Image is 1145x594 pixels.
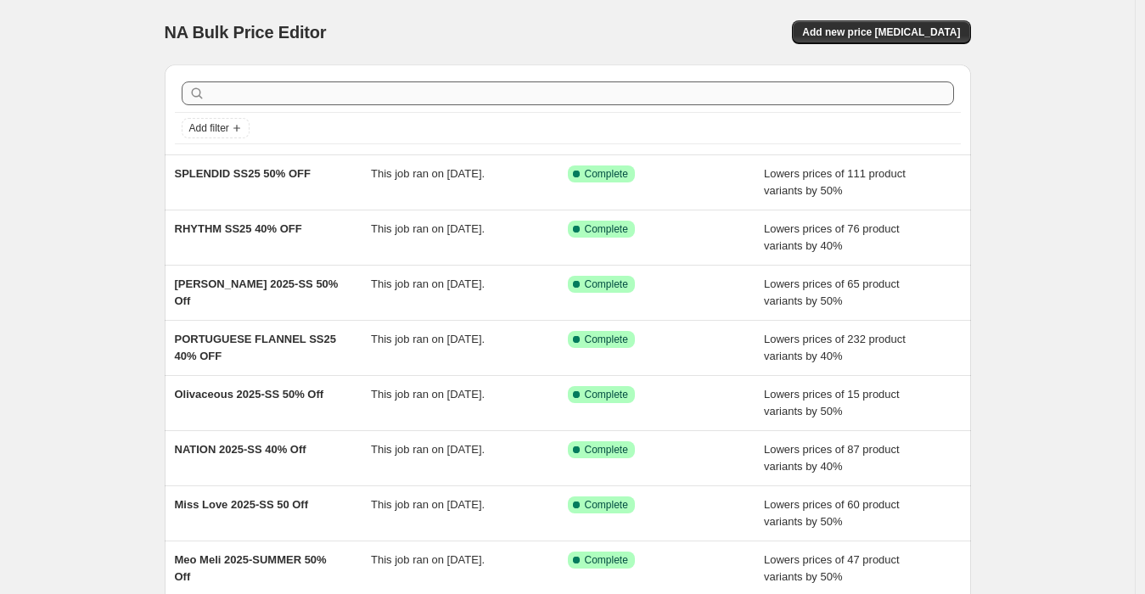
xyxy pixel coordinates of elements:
[585,222,628,236] span: Complete
[585,333,628,346] span: Complete
[585,553,628,567] span: Complete
[175,333,336,362] span: PORTUGUESE FLANNEL SS25 40% OFF
[585,443,628,457] span: Complete
[371,222,485,235] span: This job ran on [DATE].
[175,553,327,583] span: Meo Meli 2025-SUMMER 50% Off
[792,20,970,44] button: Add new price [MEDICAL_DATA]
[764,388,900,417] span: Lowers prices of 15 product variants by 50%
[585,388,628,401] span: Complete
[371,277,485,290] span: This job ran on [DATE].
[764,277,900,307] span: Lowers prices of 65 product variants by 50%
[764,222,900,252] span: Lowers prices of 76 product variants by 40%
[175,388,324,401] span: Olivaceous 2025-SS 50% Off
[175,167,311,180] span: SPLENDID SS25 50% OFF
[175,443,306,456] span: NATION 2025-SS 40% Off
[371,388,485,401] span: This job ran on [DATE].
[175,498,309,511] span: Miss Love 2025-SS 50 Off
[175,277,339,307] span: [PERSON_NAME] 2025-SS 50% Off
[764,553,900,583] span: Lowers prices of 47 product variants by 50%
[764,333,906,362] span: Lowers prices of 232 product variants by 40%
[585,167,628,181] span: Complete
[802,25,960,39] span: Add new price [MEDICAL_DATA]
[371,333,485,345] span: This job ran on [DATE].
[585,277,628,291] span: Complete
[764,167,906,197] span: Lowers prices of 111 product variants by 50%
[371,167,485,180] span: This job ran on [DATE].
[175,222,302,235] span: RHYTHM SS25 40% OFF
[165,23,327,42] span: NA Bulk Price Editor
[371,553,485,566] span: This job ran on [DATE].
[189,121,229,135] span: Add filter
[764,498,900,528] span: Lowers prices of 60 product variants by 50%
[585,498,628,512] span: Complete
[371,498,485,511] span: This job ran on [DATE].
[764,443,900,473] span: Lowers prices of 87 product variants by 40%
[371,443,485,456] span: This job ran on [DATE].
[182,118,250,138] button: Add filter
